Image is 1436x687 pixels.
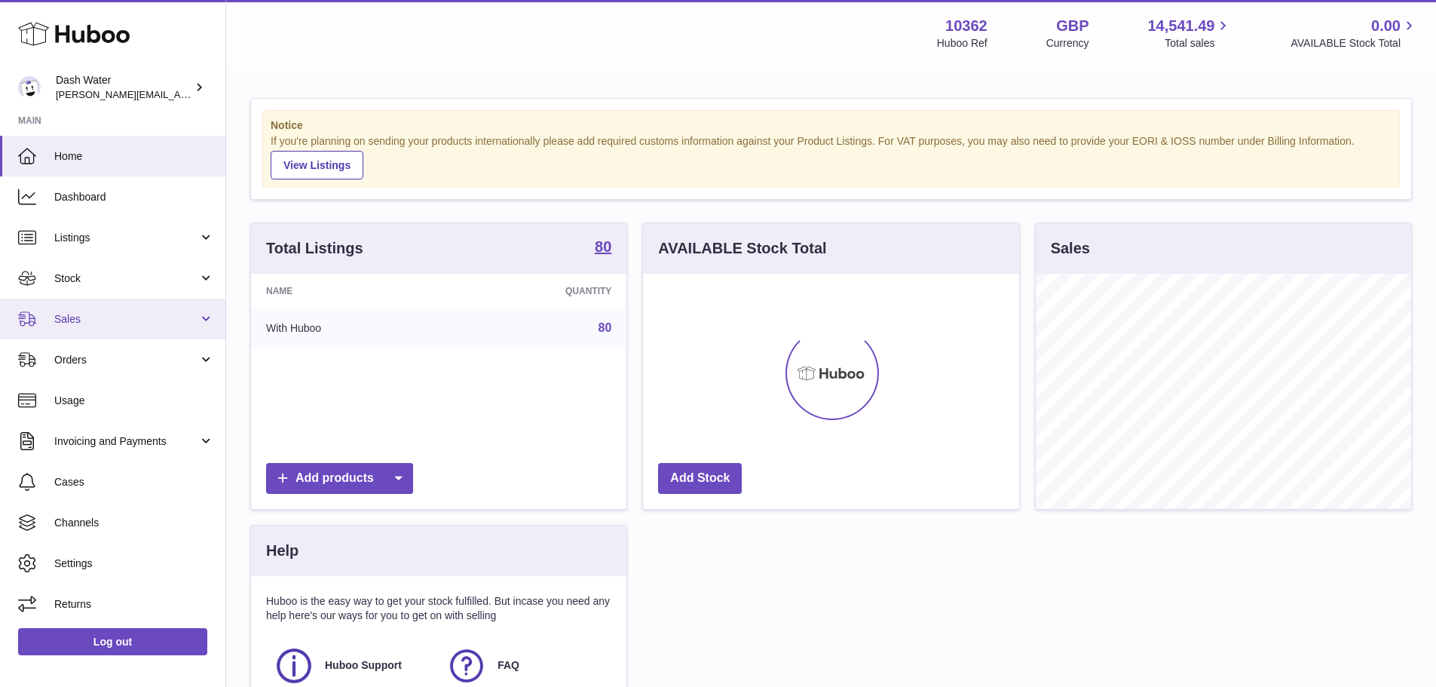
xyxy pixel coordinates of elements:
span: Stock [54,271,198,286]
strong: GBP [1056,16,1088,36]
span: FAQ [498,658,519,673]
h3: Sales [1051,238,1090,259]
h3: Help [266,541,299,561]
span: Huboo Support [325,658,402,673]
span: Listings [54,231,198,245]
h3: Total Listings [266,238,363,259]
span: 0.00 [1371,16,1401,36]
span: Sales [54,312,198,327]
p: Huboo is the easy way to get your stock fulfilled. But incase you need any help here's our ways f... [266,594,611,623]
span: Returns [54,597,214,612]
strong: Notice [271,118,1392,133]
span: Invoicing and Payments [54,434,198,449]
a: 80 [595,239,611,257]
span: Total sales [1165,36,1232,51]
a: View Listings [271,151,363,179]
a: Add Stock [658,463,742,494]
img: james@dash-water.com [18,76,41,99]
a: Log out [18,628,207,655]
a: 0.00 AVAILABLE Stock Total [1291,16,1418,51]
h3: AVAILABLE Stock Total [658,238,826,259]
span: 14,541.49 [1147,16,1214,36]
div: Dash Water [56,73,191,102]
th: Name [251,274,449,308]
span: Channels [54,516,214,530]
div: Huboo Ref [937,36,987,51]
strong: 80 [595,239,611,254]
strong: 10362 [945,16,987,36]
a: Huboo Support [274,646,431,686]
div: Currency [1046,36,1089,51]
span: [PERSON_NAME][EMAIL_ADDRESS][DOMAIN_NAME] [56,88,302,100]
th: Quantity [449,274,626,308]
span: Cases [54,475,214,489]
span: Settings [54,557,214,571]
span: Home [54,149,214,164]
a: FAQ [446,646,604,686]
div: If you're planning on sending your products internationally please add required customs informati... [271,134,1392,179]
span: Usage [54,394,214,408]
td: With Huboo [251,308,449,348]
span: Dashboard [54,190,214,204]
a: Add products [266,463,413,494]
a: 80 [599,321,612,334]
span: Orders [54,353,198,367]
span: AVAILABLE Stock Total [1291,36,1418,51]
a: 14,541.49 Total sales [1147,16,1232,51]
